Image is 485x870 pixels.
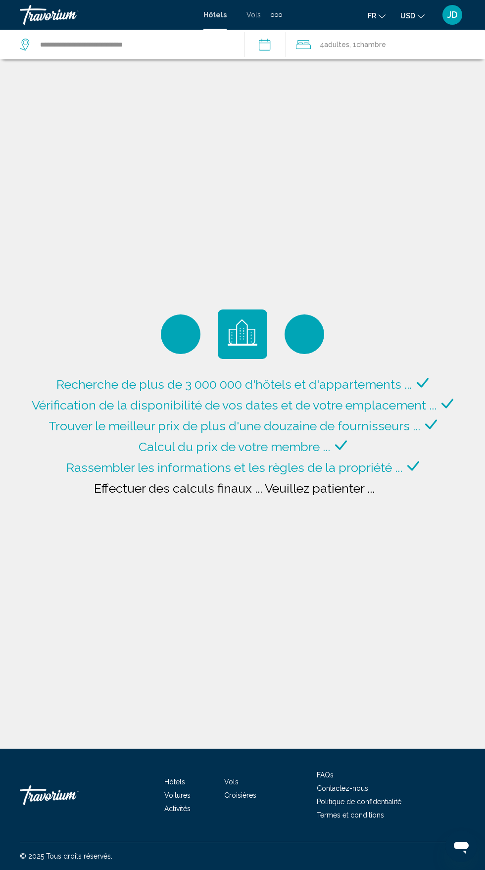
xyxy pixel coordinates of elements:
[439,4,465,25] button: User Menu
[139,439,330,454] span: Calcul du prix de votre membre ...
[94,481,375,496] span: Effectuer des calculs finaux ... Veuillez patienter ...
[48,418,420,433] span: Trouver le meilleur prix de plus d'une douzaine de fournisseurs ...
[400,8,425,23] button: Change currency
[445,830,477,862] iframe: Bouton de lancement de la fenêtre de messagerie
[20,5,194,25] a: Travorium
[224,791,256,799] a: Croisières
[164,791,191,799] a: Voitures
[368,8,386,23] button: Change language
[224,778,239,786] a: Vols
[349,38,386,51] span: , 1
[246,11,261,19] a: Vols
[203,11,227,19] a: Hôtels
[244,30,287,59] button: Check-in date: Feb 15, 2026 Check-out date: Feb 21, 2026
[286,30,485,59] button: Travelers: 4 adults, 0 children
[20,852,112,860] span: © 2025 Tous droits réservés.
[400,12,415,20] span: USD
[66,460,402,475] span: Rassembler les informations et les règles de la propriété ...
[447,10,458,20] span: JD
[317,784,368,792] a: Contactez-nous
[317,798,401,806] a: Politique de confidentialité
[320,38,349,51] span: 4
[32,398,436,412] span: Vérification de la disponibilité de vos dates et de votre emplacement ...
[271,7,282,23] button: Extra navigation items
[317,811,384,819] a: Termes et conditions
[20,780,119,810] a: Travorium
[56,377,412,392] span: Recherche de plus de 3 000 000 d'hôtels et d'appartements ...
[164,805,191,813] a: Activités
[368,12,376,20] span: fr
[164,778,185,786] a: Hôtels
[324,41,349,49] span: Adultes
[356,41,386,49] span: Chambre
[317,771,334,779] a: FAQs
